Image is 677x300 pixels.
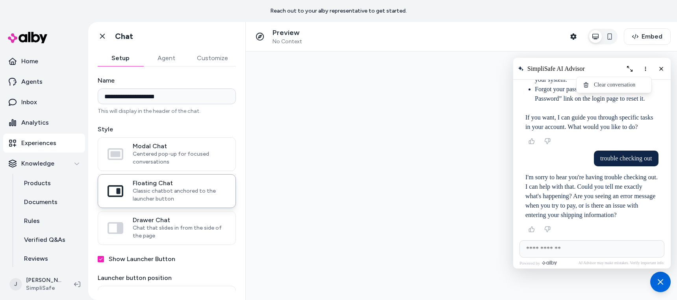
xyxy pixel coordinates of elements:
span: SimpliSafe [26,284,61,292]
a: Experiences [3,134,85,153]
button: Agent [143,50,189,66]
p: Reviews [24,254,48,263]
span: Floating Chat [133,179,226,187]
a: Analytics [3,113,85,132]
button: Customize [189,50,236,66]
p: Rules [24,216,40,226]
p: Home [21,57,38,66]
a: Reviews [16,249,85,268]
h1: Chat [115,31,133,41]
p: Knowledge [21,159,54,168]
button: J[PERSON_NAME]SimpliSafe [5,272,68,297]
span: Chat that slides in from the side of the page [133,224,226,240]
a: Inbox [3,93,85,112]
a: Home [3,52,85,71]
a: Rules [16,212,85,230]
p: Analytics [21,118,49,127]
label: Style [98,125,236,134]
a: Verified Q&As [16,230,85,249]
label: Launcher button position [98,273,236,283]
span: Modal Chat [133,142,226,150]
a: Agents [3,72,85,91]
p: Preview [273,28,302,37]
p: Verified Q&As [24,235,65,245]
p: Inbox [21,98,37,107]
span: J [9,278,22,291]
p: This will display in the header of the chat. [98,107,236,115]
p: Reach out to your alby representative to get started. [270,7,407,15]
p: Experiences [21,138,56,148]
span: Classic chatbot anchored to the launcher button [133,187,226,203]
span: Embed [642,32,662,41]
img: alby Logo [8,32,47,43]
p: Products [24,179,51,188]
button: Setup [98,50,143,66]
p: [PERSON_NAME] [26,276,61,284]
label: Show Launcher Button [109,254,175,264]
label: Name [98,76,236,85]
p: Agents [21,77,43,87]
p: Documents [24,197,57,207]
span: Centered pop-up for focused conversations [133,150,226,166]
span: Drawer Chat [133,216,226,224]
a: Documents [16,193,85,212]
button: Knowledge [3,154,85,173]
a: Products [16,174,85,193]
button: Embed [624,28,671,45]
span: No Context [273,38,302,45]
